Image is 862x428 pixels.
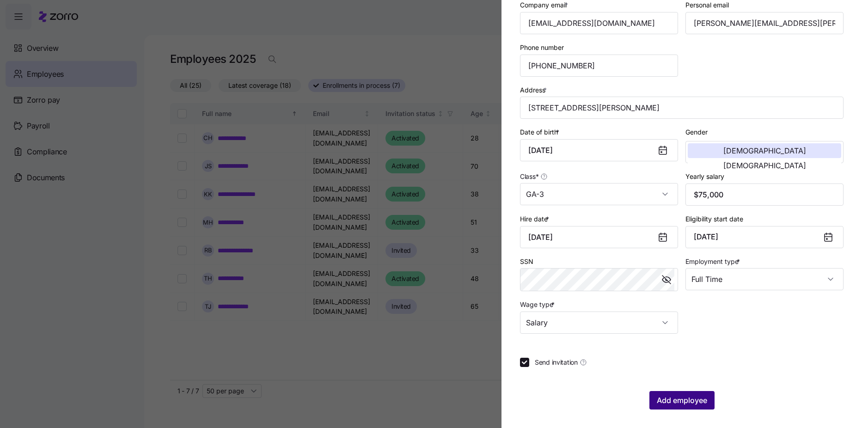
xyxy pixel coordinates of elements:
[520,183,678,205] input: Class
[685,214,743,224] label: Eligibility start date
[723,162,806,169] span: [DEMOGRAPHIC_DATA]
[520,85,549,95] label: Address
[520,43,564,53] label: Phone number
[520,55,678,77] input: Phone number
[685,226,844,248] button: [DATE]
[520,97,844,119] input: Address
[649,391,715,410] button: Add employee
[520,214,551,224] label: Hire date
[685,12,844,34] input: Personal email
[723,147,806,154] span: [DEMOGRAPHIC_DATA]
[520,12,678,34] input: Company email
[685,268,844,290] input: Select employment type
[685,127,708,137] label: Gender
[685,257,742,267] label: Employment type
[685,183,844,206] input: Yearly salary
[657,395,707,406] span: Add employee
[520,312,678,334] input: Select wage type
[520,300,556,310] label: Wage type
[520,226,678,248] input: MM/DD/YYYY
[520,257,533,267] label: SSN
[520,139,678,161] input: MM/DD/YYYY
[520,127,561,137] label: Date of birth
[535,358,578,367] span: Send invitation
[520,172,538,181] span: Class *
[685,171,724,182] label: Yearly salary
